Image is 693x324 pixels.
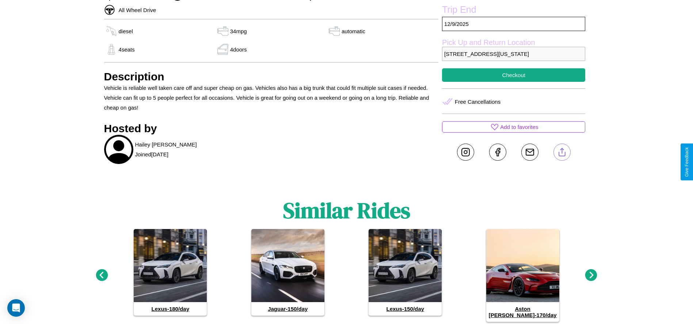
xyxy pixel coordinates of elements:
[442,38,585,47] label: Pick Up and Return Location
[134,302,207,316] h4: Lexus - 180 /day
[104,70,439,83] h3: Description
[500,122,538,132] p: Add to favorites
[442,4,585,17] label: Trip End
[283,195,410,225] h1: Similar Rides
[251,302,324,316] h4: Jaguar - 150 /day
[104,83,439,113] p: Vehicle is reliable well taken care off and super cheap on gas. Vehicles also has a big trunk tha...
[442,121,585,133] button: Add to favorites
[230,26,247,36] p: 34 mpg
[119,45,135,54] p: 4 seats
[455,97,500,107] p: Free Cancellations
[369,302,442,316] h4: Lexus - 150 /day
[251,229,324,316] a: Jaguar-150/day
[684,147,689,177] div: Give Feedback
[7,299,25,317] div: Open Intercom Messenger
[442,17,585,31] p: 12 / 9 / 2025
[216,26,230,37] img: gas
[134,229,207,316] a: Lexus-180/day
[342,26,365,36] p: automatic
[442,47,585,61] p: [STREET_ADDRESS][US_STATE]
[104,44,119,55] img: gas
[104,122,439,135] h3: Hosted by
[119,26,133,36] p: diesel
[327,26,342,37] img: gas
[216,44,230,55] img: gas
[369,229,442,316] a: Lexus-150/day
[486,229,559,322] a: Aston [PERSON_NAME]-170/day
[104,26,119,37] img: gas
[135,140,197,149] p: Hailey [PERSON_NAME]
[486,302,559,322] h4: Aston [PERSON_NAME] - 170 /day
[115,5,156,15] p: All Wheel Drive
[442,68,585,82] button: Checkout
[230,45,247,54] p: 4 doors
[135,149,168,159] p: Joined [DATE]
